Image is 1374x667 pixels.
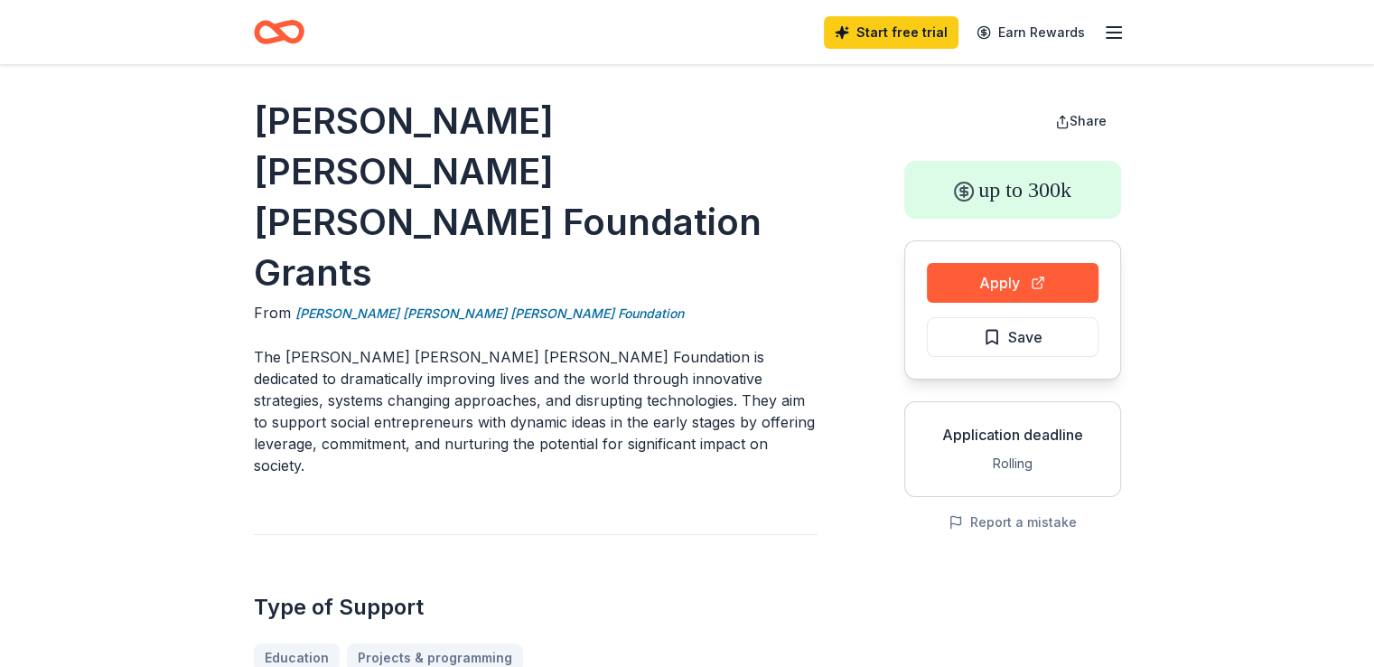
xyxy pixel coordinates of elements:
[824,16,958,49] a: Start free trial
[927,317,1098,357] button: Save
[904,161,1121,219] div: up to 300k
[920,424,1106,446] div: Application deadline
[1041,103,1121,139] button: Share
[920,453,1106,474] div: Rolling
[1008,325,1042,349] span: Save
[254,11,304,53] a: Home
[927,263,1098,303] button: Apply
[254,96,818,298] h1: [PERSON_NAME] [PERSON_NAME] [PERSON_NAME] Foundation Grants
[295,303,684,324] a: [PERSON_NAME] [PERSON_NAME] [PERSON_NAME] Foundation
[254,593,818,622] h2: Type of Support
[254,346,818,476] p: The [PERSON_NAME] [PERSON_NAME] [PERSON_NAME] Foundation is dedicated to dramatically improving l...
[949,512,1077,533] button: Report a mistake
[1070,113,1107,128] span: Share
[966,16,1096,49] a: Earn Rewards
[254,302,818,324] div: From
